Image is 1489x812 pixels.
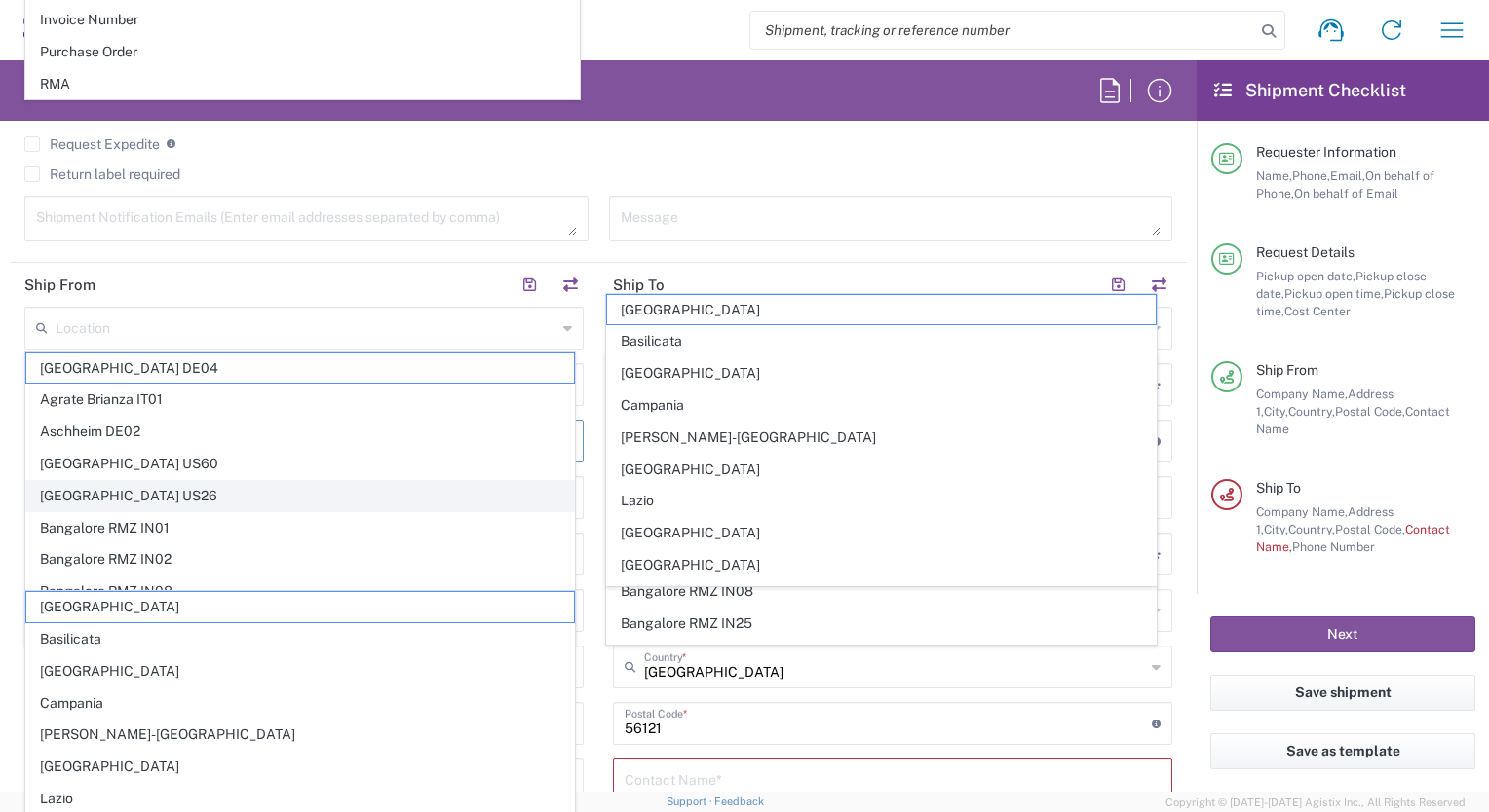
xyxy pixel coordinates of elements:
span: Postal Code, [1335,404,1405,419]
h2: Employee Non-Product Shipment Request [23,79,370,102]
button: Next [1210,616,1475,652]
span: Bangalore RMZ IN01 [26,513,574,543]
span: [GEOGRAPHIC_DATA] [607,295,1155,325]
h2: Shipment Checklist [1214,79,1406,102]
span: City, [1264,522,1288,536]
span: [GEOGRAPHIC_DATA] [607,550,1155,580]
span: Campania [607,390,1155,421]
span: Agrate Brianza IT01 [26,385,574,415]
span: Lazio [607,486,1155,516]
span: Bangalore RMZ IN33 [607,641,1155,671]
span: City, [1264,404,1288,419]
span: [GEOGRAPHIC_DATA] US60 [26,449,574,479]
span: [GEOGRAPHIC_DATA] [607,518,1155,548]
a: Support [667,795,715,807]
span: Company Name, [1256,504,1348,519]
span: Server: 2025.18.0-daa1fe12ee7 [23,796,250,808]
input: Shipment, tracking or reference number [750,12,1255,49]
h2: Ship From [24,276,95,295]
span: Pickup open date, [1256,269,1355,283]
label: Return label required [24,166,180,182]
span: Phone Number [1292,539,1375,554]
span: [GEOGRAPHIC_DATA] [607,455,1155,485]
span: Country, [1288,404,1335,419]
span: Bangalore RMZ IN02 [26,544,574,574]
span: Requester Information [1256,144,1396,160]
span: Bangalore RMZ IN08 [607,576,1155,607]
span: Country, [1288,522,1335,536]
span: On behalf of Email [1294,186,1398,201]
span: Ship From [1256,362,1318,378]
span: Basilicata [26,624,574,654]
span: [GEOGRAPHIC_DATA] US26 [26,481,574,511]
span: [PERSON_NAME]-[GEOGRAPHIC_DATA] [26,720,574,750]
span: Copyright © [DATE]-[DATE] Agistix Inc., All Rights Reserved [1165,794,1466,811]
span: Marche [607,582,1155,612]
span: Postal Code, [1335,522,1405,536]
span: [GEOGRAPHIC_DATA] [26,656,574,686]
span: Pickup open time, [1284,286,1384,301]
span: Name, [1256,168,1292,183]
button: Save shipment [1210,675,1475,711]
span: [PERSON_NAME]-[GEOGRAPHIC_DATA] [607,423,1155,453]
span: Company Name, [1256,387,1348,401]
a: Feedback [714,795,764,807]
span: Email, [1330,168,1365,183]
span: Cost Center [1284,304,1351,318]
span: [GEOGRAPHIC_DATA] [26,752,574,782]
span: Bangalore RMZ IN25 [607,609,1155,639]
span: Basilicata [607,326,1155,356]
span: Campania [26,688,574,719]
span: Bangalore RMZ IN08 [26,576,574,607]
span: [GEOGRAPHIC_DATA] [26,592,574,622]
span: Ship To [1256,480,1301,496]
span: [GEOGRAPHIC_DATA] DE04 [26,353,574,384]
span: Aschheim DE02 [26,417,574,447]
h2: Ship To [613,276,665,295]
span: Phone, [1292,168,1330,183]
span: Request Details [1256,244,1355,260]
button: Save as template [1210,733,1475,769]
label: Request Expedite [24,136,160,152]
span: [GEOGRAPHIC_DATA] [607,358,1155,388]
